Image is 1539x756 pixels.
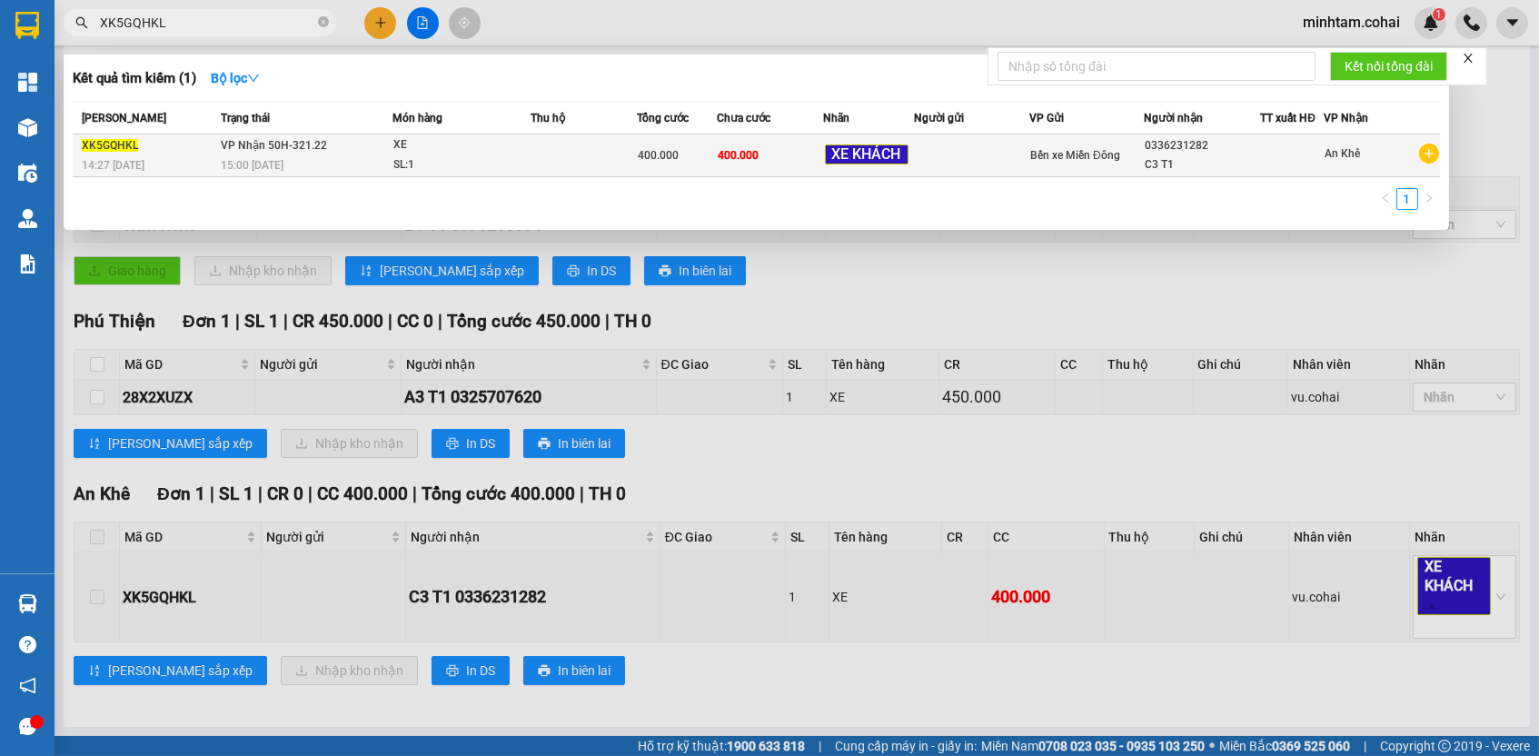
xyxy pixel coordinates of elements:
span: VP Nhận 50H-321.22 [221,139,327,152]
img: warehouse-icon [18,209,37,228]
span: Chưa cước [717,112,770,124]
span: close [1462,52,1474,65]
strong: Bộ lọc [211,71,260,85]
span: close-circle [318,15,329,32]
button: Bộ lọcdown [196,64,274,93]
img: warehouse-icon [18,118,37,137]
img: solution-icon [18,254,37,274]
span: VP Gửi [1029,112,1064,124]
span: notification [19,677,36,694]
button: left [1375,188,1396,210]
a: 1 [1397,189,1417,209]
span: Món hàng [392,112,442,124]
li: Next Page [1418,188,1440,210]
input: Nhập số tổng đài [998,52,1316,81]
span: Bến xe Miền Đông [1030,149,1120,162]
span: message [19,718,36,735]
span: Tổng cước [637,112,689,124]
span: Nhãn [824,112,850,124]
input: Tìm tên, số ĐT hoặc mã đơn [100,13,314,33]
span: An Khê [1326,147,1361,160]
li: Previous Page [1375,188,1396,210]
span: TT xuất HĐ [1260,112,1316,124]
span: [PERSON_NAME] [82,112,166,124]
div: 0336231282 [1145,136,1259,155]
button: right [1418,188,1440,210]
img: warehouse-icon [18,594,37,613]
span: 15:00 [DATE] [221,159,283,172]
span: Kết nối tổng đài [1345,56,1433,76]
li: 1 [1396,188,1418,210]
span: plus-circle [1419,144,1439,164]
span: close-circle [318,16,329,27]
span: Trạng thái [221,112,270,124]
span: Người nhận [1144,112,1203,124]
img: dashboard-icon [18,73,37,92]
span: 400.000 [718,149,759,162]
h3: Kết quả tìm kiếm ( 1 ) [73,69,196,88]
span: Người gửi [914,112,964,124]
button: Kết nối tổng đài [1330,52,1447,81]
div: XE [393,135,530,155]
div: SL: 1 [393,155,530,175]
span: right [1424,193,1435,204]
span: XE KHÁCH [825,144,909,165]
span: 400.000 [638,149,679,162]
img: warehouse-icon [18,164,37,183]
span: search [75,16,88,29]
span: left [1380,193,1391,204]
span: question-circle [19,636,36,653]
span: XK5GQHKL [82,139,138,152]
span: 14:27 [DATE] [82,159,144,172]
span: Thu hộ [531,112,565,124]
img: logo-vxr [15,12,39,39]
div: C3 T1 [1145,155,1259,174]
span: down [247,72,260,85]
span: VP Nhận [1325,112,1369,124]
